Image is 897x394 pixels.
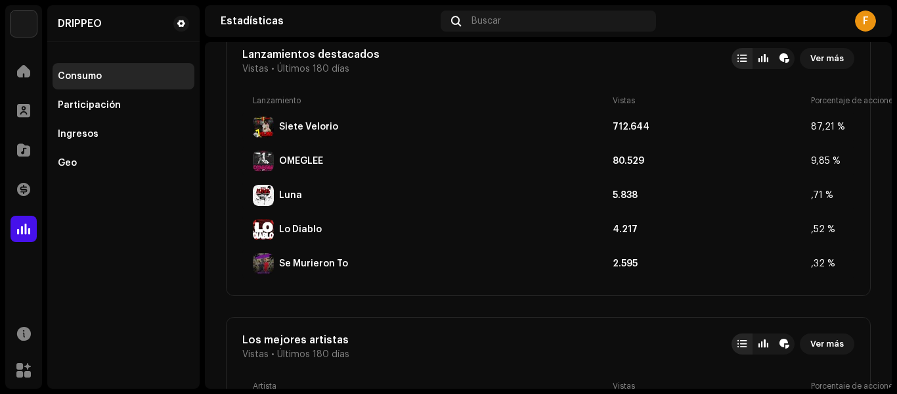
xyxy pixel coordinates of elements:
div: 80.529 [613,156,806,166]
div: 9,85 % [811,156,844,166]
div: Luna [279,190,302,201]
div: Se Murieron To [279,259,348,269]
div: 5.838 [613,190,806,201]
div: 4.217 [613,224,806,235]
div: F [855,11,876,32]
div: Vistas [613,381,806,391]
div: ,52 % [811,224,844,235]
re-m-nav-item: Ingresos [53,121,194,147]
span: Vistas [242,349,269,360]
div: Participación [58,100,121,111]
img: 0AD1C0F0-3388-4062-A67A-0CA36841B277 [253,116,274,137]
div: Ingresos [58,129,98,139]
re-m-nav-item: Consumo [53,63,194,89]
button: Ver más [800,48,854,69]
span: Ver más [810,45,844,72]
div: Geo [58,158,77,168]
div: DRIPPEO [58,18,102,29]
span: Últimos 180 días [277,349,349,360]
div: Estadísticas [221,16,435,26]
button: Ver más [800,333,854,355]
div: 87,21 % [811,122,844,132]
div: Los mejores artistas [242,333,349,347]
span: Últimos 180 días [277,64,349,74]
div: Porcentaje de acciones [811,95,844,106]
img: AC1EC0E9-1B6B-4454-BCFF-670551C65F48 [253,219,274,240]
div: 2.595 [613,259,806,269]
div: Lo Diablo [279,224,322,235]
div: Consumo [58,71,102,82]
div: Lanzamiento [253,95,607,106]
re-m-nav-item: Geo [53,150,194,176]
div: Lanzamientos destacados [242,48,380,61]
re-m-nav-item: Participación [53,92,194,118]
span: Vistas [242,64,269,74]
span: • [271,64,274,74]
span: Buscar [471,16,501,26]
div: ,71 % [811,190,844,201]
img: 84ECAC41-6DB1-4CFE-805D-448BF1CC77EA [253,185,274,206]
div: Vistas [613,95,806,106]
div: Porcentaje de acciones [811,381,844,391]
div: Artista [253,381,607,391]
div: OMEGLEE [279,156,323,166]
img: 336AA02B-E32A-4307-A1B1-BFC9DEB78F6C [253,151,274,172]
div: 712.644 [613,122,806,132]
div: ,32 % [811,259,844,269]
img: a6ef08d4-7f4e-4231-8c15-c968ef671a47 [11,11,37,37]
span: • [271,349,274,360]
div: Siete Velorio [279,122,338,132]
span: Ver más [810,331,844,357]
img: D5AF0D82-8860-4168-A0BF-6350124844D3 [253,253,274,274]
